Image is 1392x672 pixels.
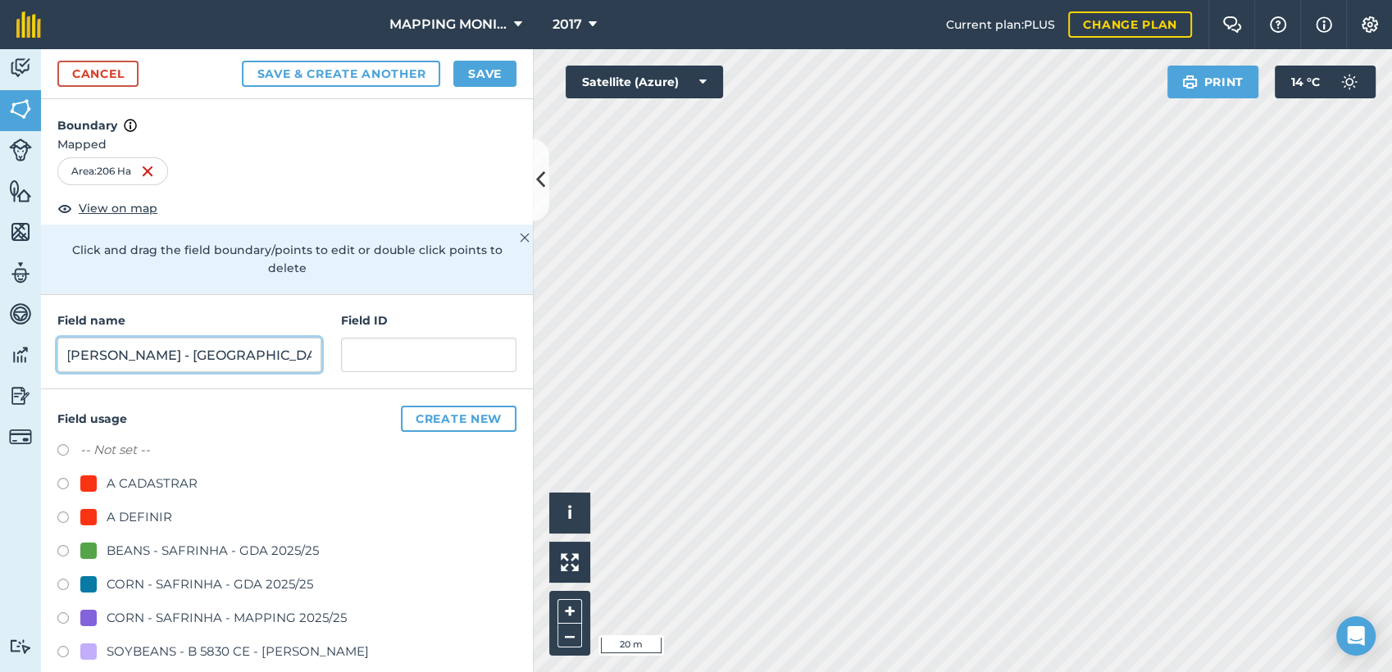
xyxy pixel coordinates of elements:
span: i [567,502,572,523]
img: svg+xml;base64,PD94bWwgdmVyc2lvbj0iMS4wIiBlbmNvZGluZz0idXRmLTgiPz4KPCEtLSBHZW5lcmF0b3I6IEFkb2JlIE... [9,384,32,408]
img: svg+xml;base64,PHN2ZyB4bWxucz0iaHR0cDovL3d3dy53My5vcmcvMjAwMC9zdmciIHdpZHRoPSIxNyIgaGVpZ2h0PSIxNy... [124,116,137,135]
img: svg+xml;base64,PD94bWwgdmVyc2lvbj0iMS4wIiBlbmNvZGluZz0idXRmLTgiPz4KPCEtLSBHZW5lcmF0b3I6IEFkb2JlIE... [9,343,32,367]
img: svg+xml;base64,PD94bWwgdmVyc2lvbj0iMS4wIiBlbmNvZGluZz0idXRmLTgiPz4KPCEtLSBHZW5lcmF0b3I6IEFkb2JlIE... [9,138,32,161]
img: svg+xml;base64,PHN2ZyB4bWxucz0iaHR0cDovL3d3dy53My5vcmcvMjAwMC9zdmciIHdpZHRoPSIxOCIgaGVpZ2h0PSIyNC... [57,198,72,218]
img: svg+xml;base64,PD94bWwgdmVyc2lvbj0iMS4wIiBlbmNvZGluZz0idXRmLTgiPz4KPCEtLSBHZW5lcmF0b3I6IEFkb2JlIE... [9,425,32,448]
label: -- Not set -- [80,440,150,460]
h4: Field ID [341,311,516,329]
img: svg+xml;base64,PHN2ZyB4bWxucz0iaHR0cDovL3d3dy53My5vcmcvMjAwMC9zdmciIHdpZHRoPSIxNyIgaGVpZ2h0PSIxNy... [1316,15,1332,34]
button: i [549,493,590,534]
button: – [557,624,582,647]
img: svg+xml;base64,PD94bWwgdmVyc2lvbj0iMS4wIiBlbmNvZGluZz0idXRmLTgiPz4KPCEtLSBHZW5lcmF0b3I6IEFkb2JlIE... [9,56,32,80]
button: Satellite (Azure) [566,66,723,98]
button: Save & Create Another [242,61,440,87]
h4: Field name [57,311,321,329]
img: Two speech bubbles overlapping with the left bubble in the forefront [1222,16,1242,33]
p: Click and drag the field boundary/points to edit or double click points to delete [57,241,516,278]
div: CORN - SAFRINHA - MAPPING 2025/25 [107,608,347,628]
img: Four arrows, one pointing top left, one top right, one bottom right and the last bottom left [561,553,579,571]
a: Cancel [57,61,139,87]
div: Area : 206 Ha [57,157,168,185]
button: 14 °C [1275,66,1376,98]
button: Create new [401,406,516,432]
button: Print [1167,66,1259,98]
span: 14 ° C [1291,66,1320,98]
span: Current plan : PLUS [946,16,1055,34]
img: fieldmargin Logo [16,11,41,38]
img: svg+xml;base64,PHN2ZyB4bWxucz0iaHR0cDovL3d3dy53My5vcmcvMjAwMC9zdmciIHdpZHRoPSI1NiIgaGVpZ2h0PSI2MC... [9,97,32,121]
span: 2017 [553,15,582,34]
button: View on map [57,198,157,218]
button: Save [453,61,516,87]
h4: Field usage [57,406,516,432]
div: A DEFINIR [107,507,172,527]
button: + [557,599,582,624]
div: SOYBEANS - B 5830 CE - [PERSON_NAME] [107,642,369,661]
div: CORN - SAFRINHA - GDA 2025/25 [107,574,313,594]
a: Change plan [1068,11,1192,38]
img: svg+xml;base64,PHN2ZyB4bWxucz0iaHR0cDovL3d3dy53My5vcmcvMjAwMC9zdmciIHdpZHRoPSI1NiIgaGVpZ2h0PSI2MC... [9,220,32,244]
img: svg+xml;base64,PD94bWwgdmVyc2lvbj0iMS4wIiBlbmNvZGluZz0idXRmLTgiPz4KPCEtLSBHZW5lcmF0b3I6IEFkb2JlIE... [9,638,32,654]
span: Mapped [41,135,533,153]
img: svg+xml;base64,PHN2ZyB4bWxucz0iaHR0cDovL3d3dy53My5vcmcvMjAwMC9zdmciIHdpZHRoPSIxNiIgaGVpZ2h0PSIyNC... [141,161,154,181]
div: A CADASTRAR [107,474,198,493]
img: svg+xml;base64,PHN2ZyB4bWxucz0iaHR0cDovL3d3dy53My5vcmcvMjAwMC9zdmciIHdpZHRoPSIxOSIgaGVpZ2h0PSIyNC... [1182,72,1198,92]
span: MAPPING MONITORAMENTO AGRICOLA [389,15,507,34]
img: svg+xml;base64,PHN2ZyB4bWxucz0iaHR0cDovL3d3dy53My5vcmcvMjAwMC9zdmciIHdpZHRoPSIyMiIgaGVpZ2h0PSIzMC... [520,228,530,247]
div: BEANS - SAFRINHA - GDA 2025/25 [107,541,319,561]
img: svg+xml;base64,PHN2ZyB4bWxucz0iaHR0cDovL3d3dy53My5vcmcvMjAwMC9zdmciIHdpZHRoPSI1NiIgaGVpZ2h0PSI2MC... [9,179,32,203]
h4: Boundary [41,99,533,135]
img: svg+xml;base64,PD94bWwgdmVyc2lvbj0iMS4wIiBlbmNvZGluZz0idXRmLTgiPz4KPCEtLSBHZW5lcmF0b3I6IEFkb2JlIE... [9,261,32,285]
div: Open Intercom Messenger [1336,616,1376,656]
img: A cog icon [1360,16,1380,33]
img: svg+xml;base64,PD94bWwgdmVyc2lvbj0iMS4wIiBlbmNvZGluZz0idXRmLTgiPz4KPCEtLSBHZW5lcmF0b3I6IEFkb2JlIE... [1333,66,1366,98]
img: A question mark icon [1268,16,1288,33]
img: svg+xml;base64,PD94bWwgdmVyc2lvbj0iMS4wIiBlbmNvZGluZz0idXRmLTgiPz4KPCEtLSBHZW5lcmF0b3I6IEFkb2JlIE... [9,302,32,326]
span: View on map [79,199,157,217]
